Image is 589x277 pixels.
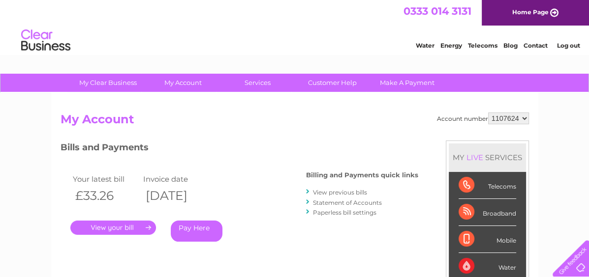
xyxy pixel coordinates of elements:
[313,189,367,196] a: View previous bills
[465,153,485,162] div: LIVE
[403,5,471,17] a: 0333 014 3131
[61,112,529,131] h2: My Account
[171,221,222,242] a: Pay Here
[61,140,418,158] h3: Bills and Payments
[524,42,548,49] a: Contact
[557,42,580,49] a: Log out
[313,199,382,206] a: Statement of Accounts
[142,74,223,92] a: My Account
[459,226,516,253] div: Mobile
[468,42,497,49] a: Telecoms
[217,74,298,92] a: Services
[313,209,376,216] a: Paperless bill settings
[70,172,141,186] td: Your latest bill
[306,171,418,179] h4: Billing and Payments quick links
[70,221,156,235] a: .
[459,199,516,226] div: Broadband
[416,42,434,49] a: Water
[21,26,71,55] img: logo.png
[367,74,448,92] a: Make A Payment
[459,172,516,199] div: Telecoms
[70,186,141,206] th: £33.26
[437,112,529,124] div: Account number
[292,74,373,92] a: Customer Help
[62,5,527,48] div: Clear Business is a trading name of Verastar Limited (registered in [GEOGRAPHIC_DATA] No. 3667643...
[449,143,526,171] div: MY SERVICES
[141,186,212,206] th: [DATE]
[67,74,149,92] a: My Clear Business
[503,42,518,49] a: Blog
[440,42,462,49] a: Energy
[141,172,212,186] td: Invoice date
